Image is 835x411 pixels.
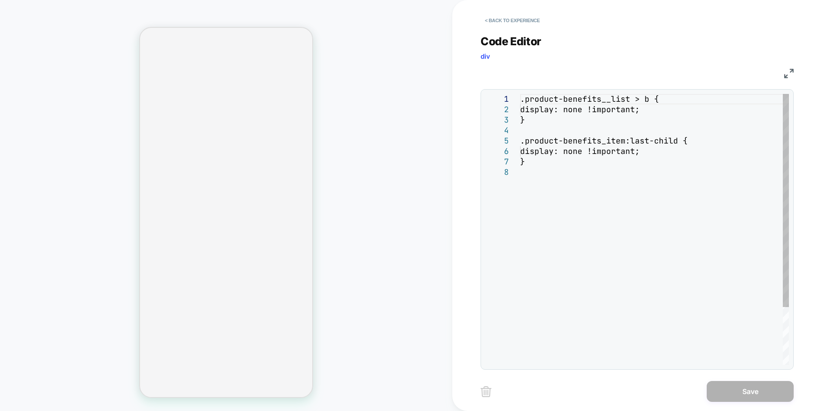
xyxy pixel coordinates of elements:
div: 7 [485,157,509,167]
div: 2 [485,104,509,115]
span: } [520,115,525,125]
span: display: none !important; [520,104,640,114]
button: Save [707,381,794,402]
span: Code Editor [481,35,541,48]
span: } [520,157,525,167]
span: .product-benefits_item:last-child { [520,136,688,146]
span: .product-benefits__list > b { [520,94,659,104]
div: 6 [485,146,509,157]
div: 8 [485,167,509,177]
div: 4 [485,125,509,136]
img: delete [481,386,491,397]
span: div [481,52,490,60]
div: 3 [485,115,509,125]
div: 5 [485,136,509,146]
button: < Back to experience [481,13,544,27]
div: 1 [485,94,509,104]
span: display: none !important; [520,146,640,156]
img: fullscreen [784,69,794,78]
